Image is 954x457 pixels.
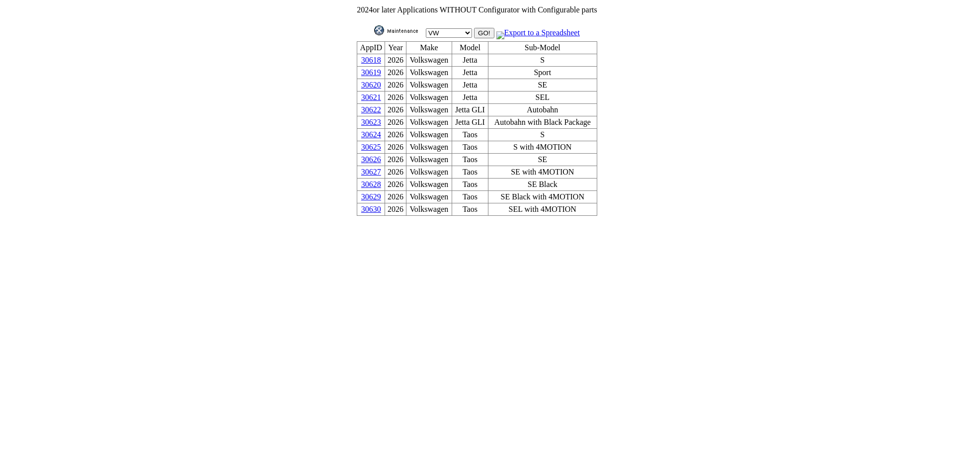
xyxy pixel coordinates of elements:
td: Model [452,42,488,54]
td: Volkswagen [406,104,452,116]
a: 30629 [361,192,381,201]
a: 30623 [361,118,381,126]
td: Taos [452,129,488,141]
td: SEL with 4MOTION [488,203,597,216]
td: 2026 [385,129,406,141]
td: Volkswagen [406,166,452,179]
td: Volkswagen [406,179,452,191]
td: Volkswagen [406,191,452,203]
td: Taos [452,191,488,203]
td: Make [406,42,452,54]
td: Taos [452,179,488,191]
td: Year [385,42,406,54]
td: Taos [452,203,488,216]
td: Volkswagen [406,116,452,129]
td: Volkswagen [406,141,452,154]
td: Sub-Model [488,42,597,54]
td: 2026 [385,54,406,67]
input: GO! [474,28,494,38]
td: 2026 [385,116,406,129]
td: Jetta [452,54,488,67]
a: 30624 [361,130,381,139]
td: 2026 [385,166,406,179]
td: Autobahn [488,104,597,116]
td: 2026 [385,91,406,104]
td: Autobahn with Black Package [488,116,597,129]
a: 30619 [361,68,381,77]
td: SE with 4MOTION [488,166,597,179]
td: Jetta GLI [452,116,488,129]
td: S [488,129,597,141]
td: 2026 [385,191,406,203]
td: 2026 [385,79,406,91]
img: maint.gif [374,25,424,35]
td: 2026 [385,67,406,79]
a: Export to a Spreadsheet [496,28,580,37]
td: Jetta [452,67,488,79]
a: 30628 [361,180,381,188]
td: Jetta [452,79,488,91]
a: 30626 [361,155,381,164]
img: MSExcel.jpg [496,31,504,39]
td: Jetta [452,91,488,104]
td: Taos [452,166,488,179]
span: 2024 [357,5,373,14]
td: S with 4MOTION [488,141,597,154]
a: 30618 [361,56,381,64]
td: SE [488,79,597,91]
td: SEL [488,91,597,104]
td: Volkswagen [406,67,452,79]
td: SE [488,154,597,166]
a: 30621 [361,93,381,101]
td: 2026 [385,203,406,216]
td: Volkswagen [406,129,452,141]
td: Taos [452,141,488,154]
td: 2026 [385,179,406,191]
a: 30627 [361,168,381,176]
td: S [488,54,597,67]
a: 30622 [361,105,381,114]
td: Volkswagen [406,91,452,104]
td: or later Applications WITHOUT Configurator with Configurable parts [356,5,597,15]
td: 2026 [385,154,406,166]
td: AppID [357,42,385,54]
td: Volkswagen [406,203,452,216]
a: 30620 [361,81,381,89]
td: 2026 [385,104,406,116]
td: Taos [452,154,488,166]
td: Volkswagen [406,54,452,67]
a: 30630 [361,205,381,213]
td: Volkswagen [406,79,452,91]
td: 2026 [385,141,406,154]
td: Volkswagen [406,154,452,166]
td: Sport [488,67,597,79]
td: SE Black [488,179,597,191]
a: 30625 [361,143,381,151]
td: SE Black with 4MOTION [488,191,597,203]
td: Jetta GLI [452,104,488,116]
